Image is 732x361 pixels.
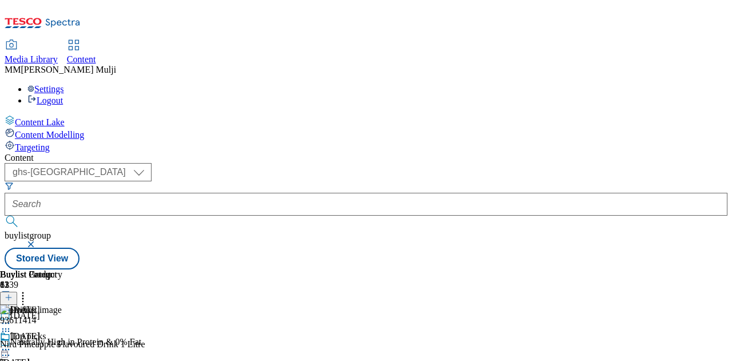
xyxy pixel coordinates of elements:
a: Logout [27,96,63,105]
span: Content Lake [15,117,65,127]
span: MM [5,65,21,74]
span: buylistgroup [5,231,51,240]
a: Content Modelling [5,128,727,140]
a: Content [67,41,96,65]
button: Stored View [5,248,79,269]
a: Content Lake [5,115,727,128]
input: Search [5,193,727,216]
a: Media Library [5,41,58,65]
div: Content [5,153,727,163]
span: Targeting [15,142,50,152]
span: Media Library [5,54,58,64]
svg: Search Filters [5,181,14,191]
span: [PERSON_NAME] Mulji [21,65,116,74]
span: Content [67,54,96,64]
a: Settings [27,84,64,94]
a: Targeting [5,140,727,153]
span: Content Modelling [15,130,84,140]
